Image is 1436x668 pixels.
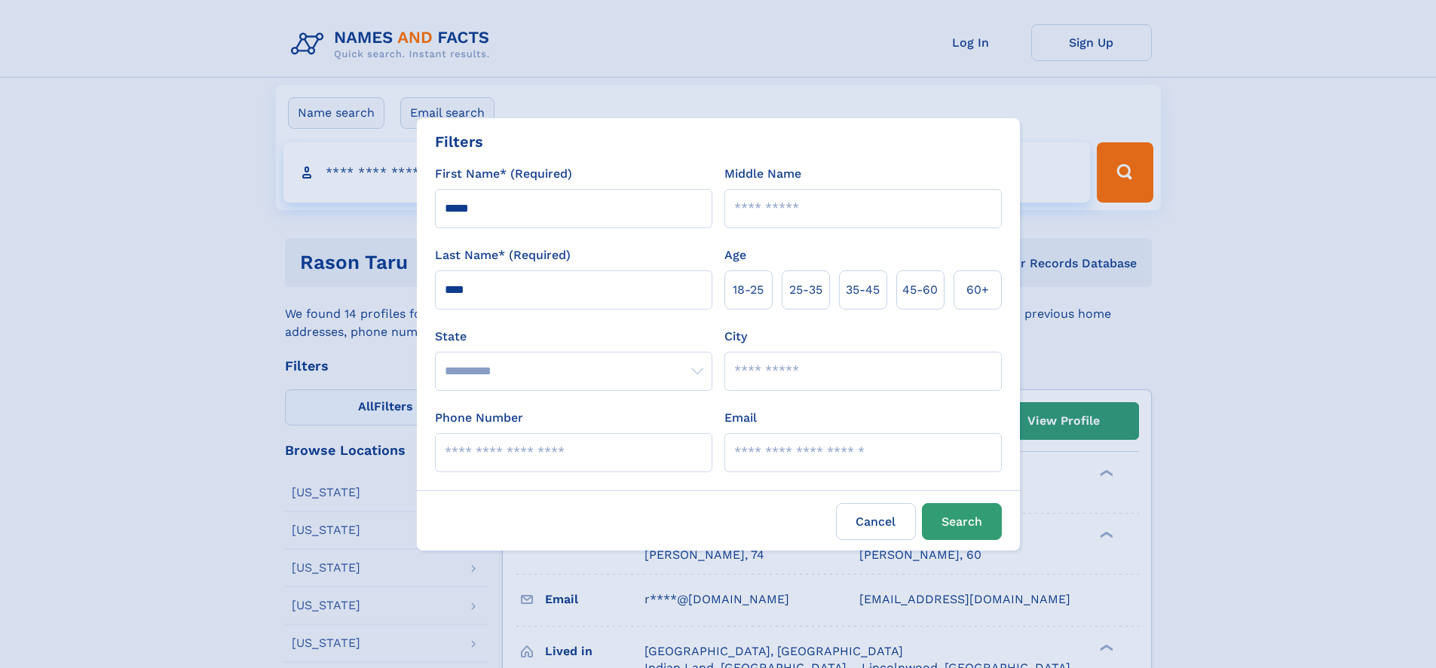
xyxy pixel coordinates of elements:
[846,281,880,299] span: 35‑45
[789,281,822,299] span: 25‑35
[435,328,712,346] label: State
[724,246,746,264] label: Age
[724,165,801,183] label: Middle Name
[724,409,757,427] label: Email
[435,409,523,427] label: Phone Number
[435,165,572,183] label: First Name* (Required)
[435,246,571,264] label: Last Name* (Required)
[922,503,1002,540] button: Search
[435,130,483,153] div: Filters
[902,281,938,299] span: 45‑60
[966,281,989,299] span: 60+
[836,503,916,540] label: Cancel
[724,328,747,346] label: City
[733,281,764,299] span: 18‑25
